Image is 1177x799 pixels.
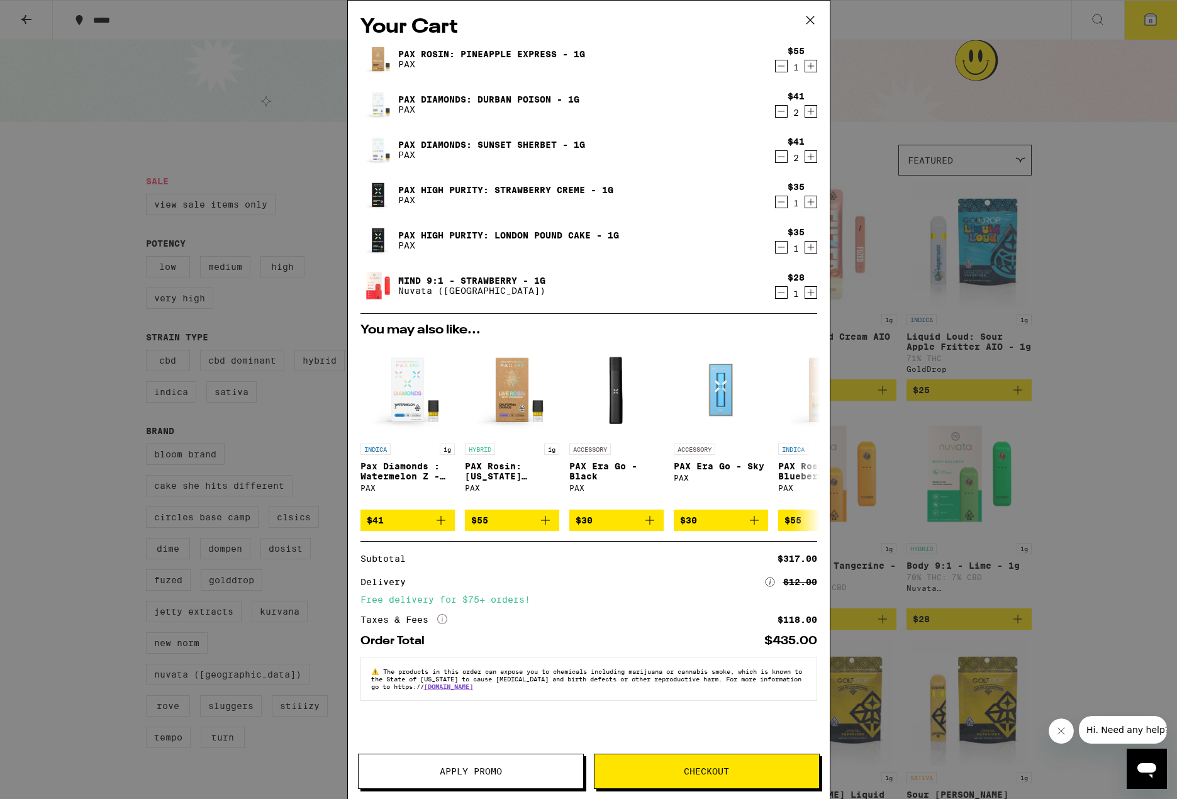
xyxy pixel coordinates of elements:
img: Pax Diamonds: Sunset Sherbet - 1g [360,132,396,167]
div: $35 [788,182,805,192]
img: PAX - PAX Era Go - Black [569,343,664,437]
p: INDICA [778,444,808,455]
div: PAX [360,484,455,492]
a: Open page for PAX Rosin: Blueberry OG - 1g from PAX [778,343,873,510]
a: Pax High Purity: London Pound Cake - 1g [398,230,619,240]
img: Mind 9:1 - Strawberry - 1g [360,268,396,303]
button: Increment [805,196,817,208]
iframe: Message from company [1079,716,1167,744]
p: Nuvata ([GEOGRAPHIC_DATA]) [398,286,545,296]
p: HYBRID [465,444,495,455]
p: ACCESSORY [569,444,611,455]
a: [DOMAIN_NAME] [424,683,473,690]
span: $30 [576,515,593,525]
p: PAX [398,240,619,250]
iframe: Close message [1049,718,1074,744]
div: $35 [788,227,805,237]
button: Add to bag [674,510,768,531]
span: Checkout [684,767,729,776]
button: Decrement [775,150,788,163]
p: PAX Rosin: Blueberry OG - 1g [778,461,873,481]
button: Add to bag [569,510,664,531]
img: Pax High Purity: Strawberry Creme - 1g [360,177,396,213]
h2: Your Cart [360,13,817,42]
img: PAX - PAX Rosin: California Orange - 1g [465,343,559,437]
button: Decrement [775,60,788,72]
div: 1 [788,62,805,72]
button: Increment [805,241,817,254]
div: 1 [788,198,805,208]
p: PAX [398,195,613,205]
span: $30 [680,515,697,525]
p: ACCESSORY [674,444,715,455]
button: Add to bag [778,510,873,531]
div: $12.00 [783,578,817,586]
img: PAX - Pax Diamonds : Watermelon Z - 1g [360,343,455,437]
div: $41 [788,91,805,101]
a: Pax High Purity: Strawberry Creme - 1g [398,185,613,195]
div: Delivery [360,578,415,586]
div: 2 [788,108,805,118]
span: ⚠️ [371,668,383,675]
a: Open page for PAX Rosin: California Orange - 1g from PAX [465,343,559,510]
img: PAX Rosin: Pineapple Express - 1g [360,42,396,77]
a: PAX Rosin: Pineapple Express - 1g [398,49,585,59]
div: 2 [788,153,805,163]
p: 1g [440,444,455,455]
img: PAX - PAX Era Go - Sky [674,343,768,437]
a: Pax Diamonds: Sunset Sherbet - 1g [398,140,585,150]
div: $41 [788,137,805,147]
a: Pax Diamonds: Durban Poison - 1g [398,94,579,104]
button: Increment [805,60,817,72]
span: $41 [367,515,384,525]
button: Decrement [775,241,788,254]
span: The products in this order can expose you to chemicals including marijuana or cannabis smoke, whi... [371,668,802,690]
p: 1g [544,444,559,455]
div: PAX [569,484,664,492]
button: Apply Promo [358,754,584,789]
div: PAX [778,484,873,492]
button: Add to bag [465,510,559,531]
p: PAX [398,150,585,160]
h2: You may also like... [360,324,817,337]
span: Apply Promo [440,767,502,776]
div: PAX [674,474,768,482]
div: $317.00 [778,554,817,563]
p: PAX Era Go - Black [569,461,664,481]
button: Decrement [775,105,788,118]
div: 1 [788,289,805,299]
p: PAX Era Go - Sky [674,461,768,471]
p: PAX [398,104,579,115]
div: Taxes & Fees [360,614,447,625]
button: Increment [805,150,817,163]
img: Pax Diamonds: Durban Poison - 1g [360,87,396,122]
a: Open page for PAX Era Go - Black from PAX [569,343,664,510]
div: 1 [788,243,805,254]
button: Checkout [594,754,820,789]
p: PAX [398,59,585,69]
div: $28 [788,272,805,282]
span: $55 [784,515,801,525]
button: Decrement [775,196,788,208]
div: Subtotal [360,554,415,563]
div: $55 [788,46,805,56]
img: Pax High Purity: London Pound Cake - 1g [360,223,396,258]
a: Open page for Pax Diamonds : Watermelon Z - 1g from PAX [360,343,455,510]
div: PAX [465,484,559,492]
div: $435.00 [764,635,817,647]
div: Free delivery for $75+ orders! [360,595,817,604]
div: $118.00 [778,615,817,624]
button: Increment [805,105,817,118]
div: Order Total [360,635,433,647]
iframe: Button to launch messaging window [1127,749,1167,789]
span: Hi. Need any help? [8,9,91,19]
img: PAX - PAX Rosin: Blueberry OG - 1g [778,343,873,437]
a: Mind 9:1 - Strawberry - 1g [398,276,545,286]
a: Open page for PAX Era Go - Sky from PAX [674,343,768,510]
p: Pax Diamonds : Watermelon Z - 1g [360,461,455,481]
button: Add to bag [360,510,455,531]
button: Increment [805,286,817,299]
button: Decrement [775,286,788,299]
span: $55 [471,515,488,525]
p: PAX Rosin: [US_STATE] Orange - 1g [465,461,559,481]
